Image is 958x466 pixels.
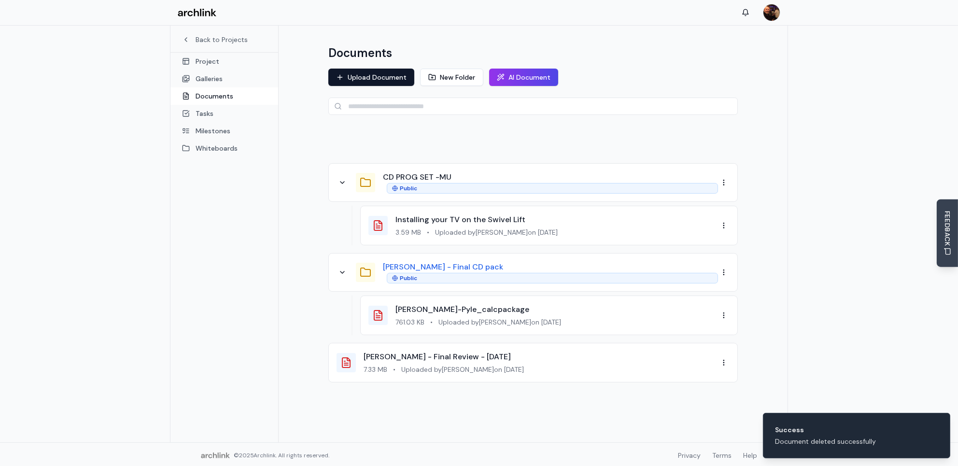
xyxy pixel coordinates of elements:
[937,199,958,267] button: Send Feedback
[364,365,387,374] span: 7.33 MB
[430,317,433,327] span: •
[400,184,417,192] span: Public
[170,105,278,122] a: Tasks
[393,365,395,374] span: •
[328,69,414,86] button: Upload Document
[182,35,267,44] a: Back to Projects
[170,70,278,87] a: Galleries
[383,171,451,183] button: CD PROG SET -MU
[400,274,417,282] span: Public
[427,227,429,237] span: •
[712,451,732,460] a: Terms
[328,343,738,382] div: [PERSON_NAME] - Final Review - [DATE]7.33 MB•Uploaded by[PERSON_NAME]on [DATE]
[328,253,738,292] div: [PERSON_NAME] - Final CD packPublic
[743,451,757,460] a: Help
[170,87,278,105] a: Documents
[170,140,278,157] a: Whiteboards
[401,365,524,374] span: Uploaded by [PERSON_NAME] on [DATE]
[775,437,876,446] div: Document deleted successfully
[364,352,511,362] a: [PERSON_NAME] - Final Review - [DATE]
[395,317,424,327] span: 761.03 KB
[763,4,780,21] img: MARC JONES
[360,206,738,245] div: Installing your TV on the Swivel Lift3.59 MB•Uploaded by[PERSON_NAME]on [DATE]
[489,69,558,86] button: AI Document
[395,214,525,225] a: Installing your TV on the Swivel Lift
[328,45,392,61] h1: Documents
[234,452,329,459] span: © 2025 Archlink. All rights reserved.
[170,122,278,140] a: Milestones
[678,451,701,460] a: Privacy
[360,296,738,335] div: [PERSON_NAME]-Pyle_calcpackage761.03 KB•Uploaded by[PERSON_NAME]on [DATE]
[420,69,483,86] button: New Folder
[435,227,558,237] span: Uploaded by [PERSON_NAME] on [DATE]
[328,163,738,202] div: CD PROG SET -MUPublic
[395,304,529,314] a: [PERSON_NAME]-Pyle_calcpackage
[178,9,216,17] img: Archlink
[775,425,876,435] div: Success
[943,211,952,246] span: FEEDBACK
[395,227,421,237] span: 3.59 MB
[383,261,503,273] button: [PERSON_NAME] - Final CD pack
[438,317,561,327] span: Uploaded by [PERSON_NAME] on [DATE]
[201,452,230,458] img: Archlink
[170,53,278,70] a: Project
